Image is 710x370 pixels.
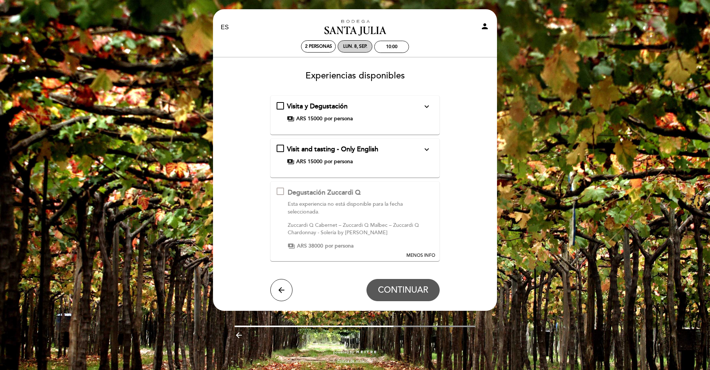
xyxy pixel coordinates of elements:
button: expand_more [420,145,433,154]
span: CONTINUAR [378,285,428,295]
i: expand_more [422,145,431,154]
span: por persona [324,115,353,122]
div: 10:00 [386,44,398,50]
span: Experiencias disponibles [305,70,405,81]
span: powered by [333,350,354,355]
i: expand_more [422,102,431,111]
button: person [480,22,489,33]
span: por persona [324,158,353,165]
span: 2 personas [305,44,332,49]
span: por persona [325,242,354,250]
button: expand_more [420,102,433,111]
i: arrow_back [277,286,286,295]
span: ARS 15000 [296,158,322,165]
button: MENOS INFO [404,182,437,259]
span: ARS 15000 [296,115,322,122]
span: Visit and tasting - Only English [287,145,378,153]
button: arrow_back [270,279,293,301]
span: ARS 38000 [297,242,323,250]
md-checkbox: Visita y Degustación expand_more Incluye degustación de vinos línea Santa Julia payments ARS 1500... [277,102,434,122]
i: person [480,22,489,31]
a: powered by [333,350,377,355]
md-checkbox: Visit and tasting - Only English expand_more Incluye degustación de vinos línea Santa Julia payme... [277,145,434,165]
div: lun. 8, sep. [343,44,367,49]
span: payments [287,115,294,122]
a: Política de privacidad [337,359,373,364]
span: MENOS INFO [406,252,435,259]
div: Degustación Zuccardi Q [288,188,433,198]
i: arrow_backward [234,331,243,340]
span: Visita y Degustación [287,102,348,110]
span: payments [287,158,294,165]
span: payments [288,242,295,250]
button: CONTINUAR [366,279,440,301]
img: MEITRE [356,350,377,354]
p: Zuccardi Q Cabernet – Zuccardi Q Malbec – Zuccardi Q Chardonnay - Solería by [PERSON_NAME] [288,222,433,236]
div: Esta experiencia no está disponible para la fecha seleccionada. [288,201,433,216]
a: Bodega Santa [PERSON_NAME] [309,17,401,38]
